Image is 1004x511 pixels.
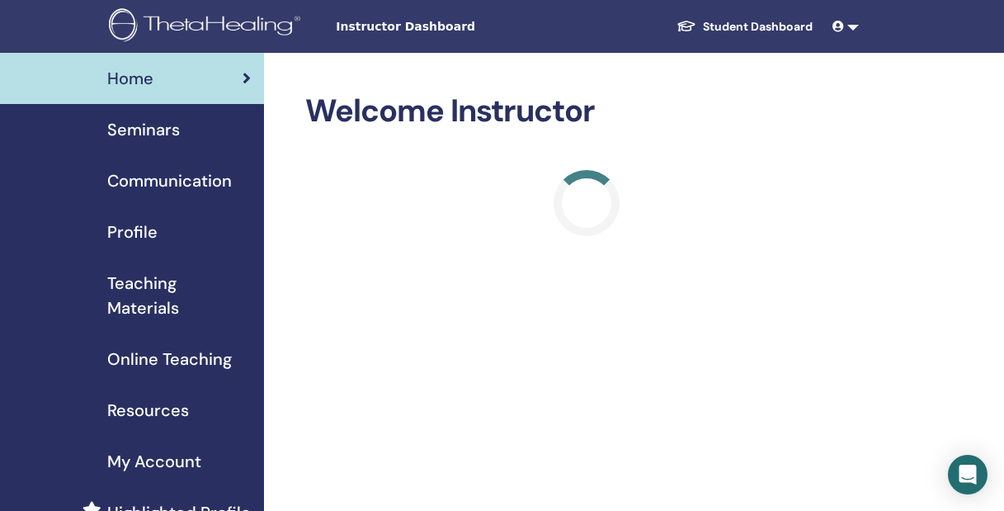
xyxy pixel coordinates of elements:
h2: Welcome Instructor [305,92,869,130]
span: Communication [107,168,232,193]
span: Instructor Dashboard [336,18,583,35]
img: graduation-cap-white.svg [676,19,696,33]
span: Online Teaching [107,347,232,371]
span: Profile [107,220,158,244]
a: Student Dashboard [663,12,826,42]
span: Home [107,66,153,91]
div: Open Intercom Messenger [948,455,988,494]
span: Seminars [107,117,180,142]
img: logo.png [109,8,306,45]
span: Resources [107,398,189,423]
span: My Account [107,449,201,474]
span: Teaching Materials [107,271,251,320]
